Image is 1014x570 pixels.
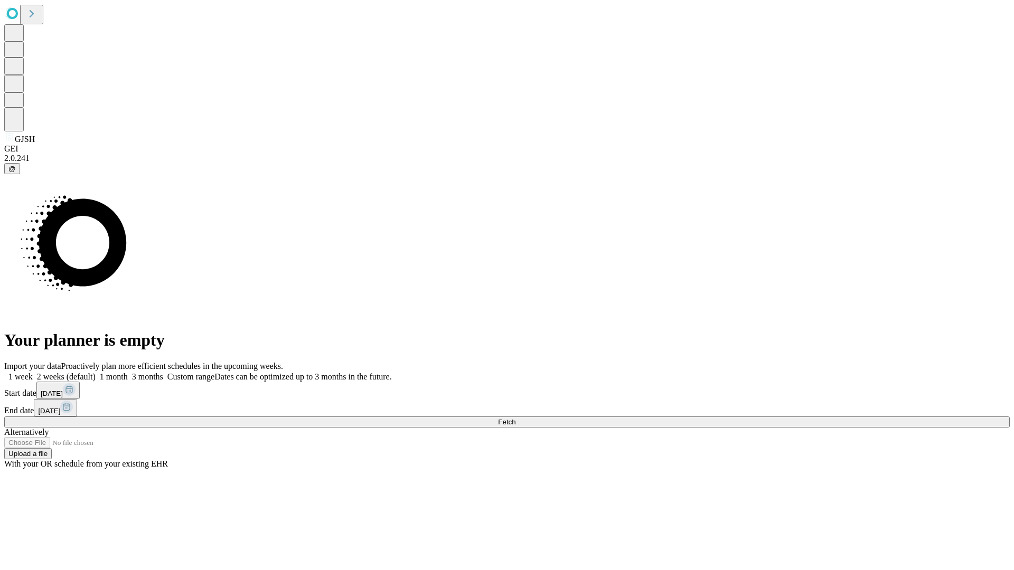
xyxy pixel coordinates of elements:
div: End date [4,399,1010,416]
span: [DATE] [41,389,63,397]
span: Custom range [167,372,214,381]
span: Import your data [4,362,61,370]
div: GEI [4,144,1010,154]
button: Upload a file [4,448,52,459]
button: Fetch [4,416,1010,427]
span: 3 months [132,372,163,381]
span: 2 weeks (default) [37,372,96,381]
h1: Your planner is empty [4,330,1010,350]
span: Dates can be optimized up to 3 months in the future. [214,372,391,381]
span: 1 week [8,372,33,381]
span: With your OR schedule from your existing EHR [4,459,168,468]
button: [DATE] [34,399,77,416]
span: Proactively plan more efficient schedules in the upcoming weeks. [61,362,283,370]
span: Fetch [498,418,515,426]
span: Alternatively [4,427,49,436]
div: Start date [4,382,1010,399]
span: @ [8,165,16,173]
div: 2.0.241 [4,154,1010,163]
button: @ [4,163,20,174]
span: 1 month [100,372,128,381]
span: [DATE] [38,407,60,415]
span: GJSH [15,135,35,144]
button: [DATE] [36,382,80,399]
